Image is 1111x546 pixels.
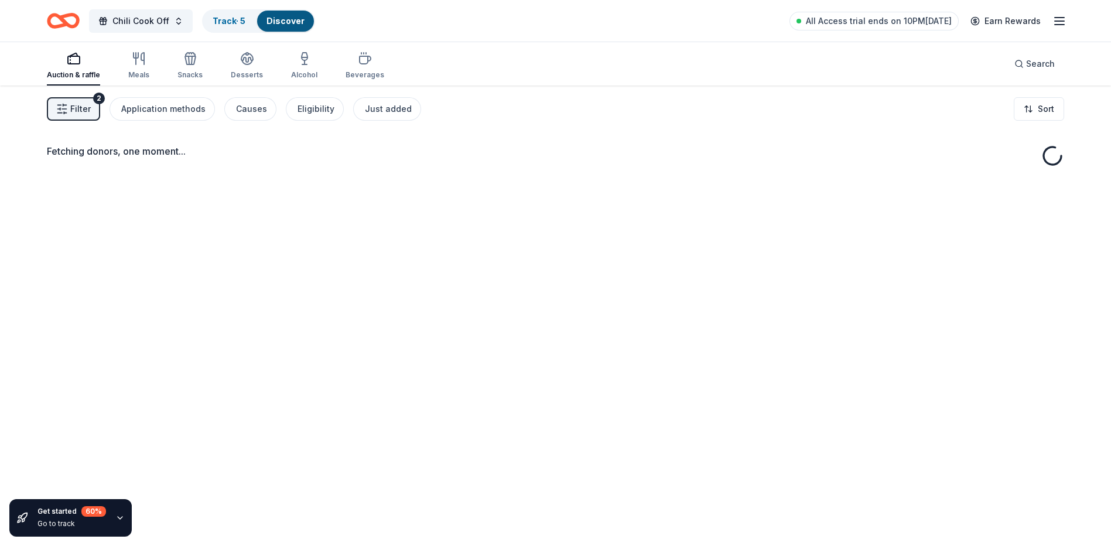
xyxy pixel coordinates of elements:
[231,70,263,80] div: Desserts
[213,16,245,26] a: Track· 5
[291,70,317,80] div: Alcohol
[806,14,952,28] span: All Access trial ends on 10PM[DATE]
[177,47,203,86] button: Snacks
[286,97,344,121] button: Eligibility
[177,70,203,80] div: Snacks
[346,47,384,86] button: Beverages
[70,102,91,116] span: Filter
[81,506,106,517] div: 60 %
[37,506,106,517] div: Get started
[47,70,100,80] div: Auction & raffle
[89,9,193,33] button: Chili Cook Off
[47,97,100,121] button: Filter2
[202,9,315,33] button: Track· 5Discover
[47,144,1064,158] div: Fetching donors, one moment...
[1005,52,1064,76] button: Search
[236,102,267,116] div: Causes
[110,97,215,121] button: Application methods
[291,47,317,86] button: Alcohol
[47,47,100,86] button: Auction & raffle
[128,47,149,86] button: Meals
[789,12,959,30] a: All Access trial ends on 10PM[DATE]
[112,14,169,28] span: Chili Cook Off
[231,47,263,86] button: Desserts
[93,93,105,104] div: 2
[224,97,276,121] button: Causes
[353,97,421,121] button: Just added
[266,16,305,26] a: Discover
[128,70,149,80] div: Meals
[37,519,106,528] div: Go to track
[1014,97,1064,121] button: Sort
[1038,102,1054,116] span: Sort
[1026,57,1055,71] span: Search
[346,70,384,80] div: Beverages
[365,102,412,116] div: Just added
[298,102,334,116] div: Eligibility
[121,102,206,116] div: Application methods
[47,7,80,35] a: Home
[963,11,1048,32] a: Earn Rewards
